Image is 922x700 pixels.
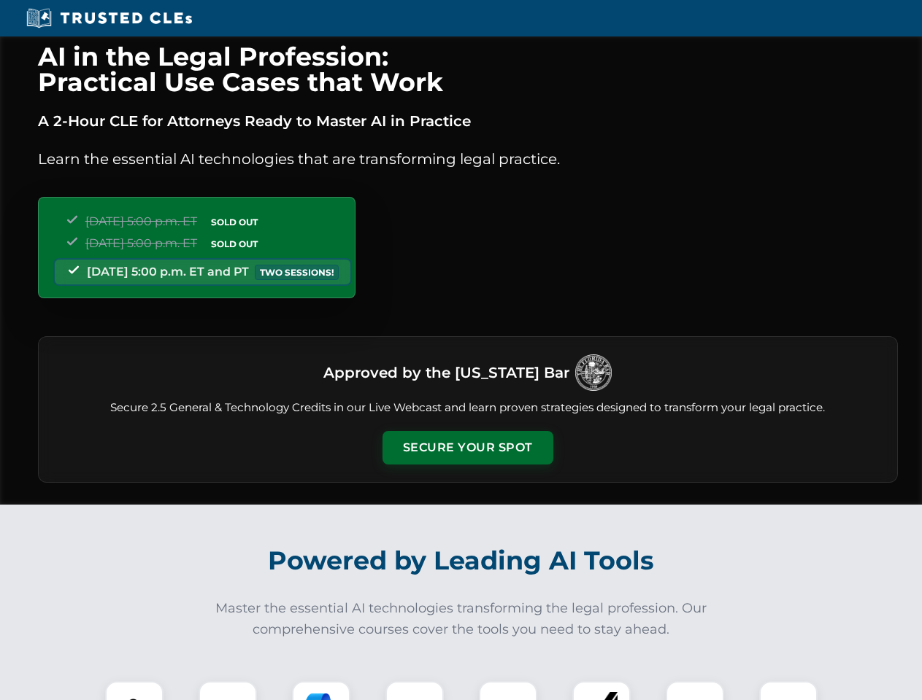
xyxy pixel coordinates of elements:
span: [DATE] 5:00 p.m. ET [85,214,197,228]
p: A 2-Hour CLE for Attorneys Ready to Master AI in Practice [38,109,898,133]
h2: Powered by Leading AI Tools [57,535,866,586]
h1: AI in the Legal Profession: Practical Use Cases that Work [38,44,898,95]
p: Secure 2.5 General & Technology Credits in our Live Webcast and learn proven strategies designed ... [56,400,880,416]
span: SOLD OUT [206,236,263,252]
button: Secure Your Spot [383,431,553,464]
img: Logo [575,354,612,391]
p: Master the essential AI technologies transforming the legal profession. Our comprehensive courses... [206,598,717,640]
span: SOLD OUT [206,214,263,230]
span: [DATE] 5:00 p.m. ET [85,236,197,250]
h3: Approved by the [US_STATE] Bar [323,359,569,386]
p: Learn the essential AI technologies that are transforming legal practice. [38,147,898,171]
img: Trusted CLEs [22,7,196,29]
